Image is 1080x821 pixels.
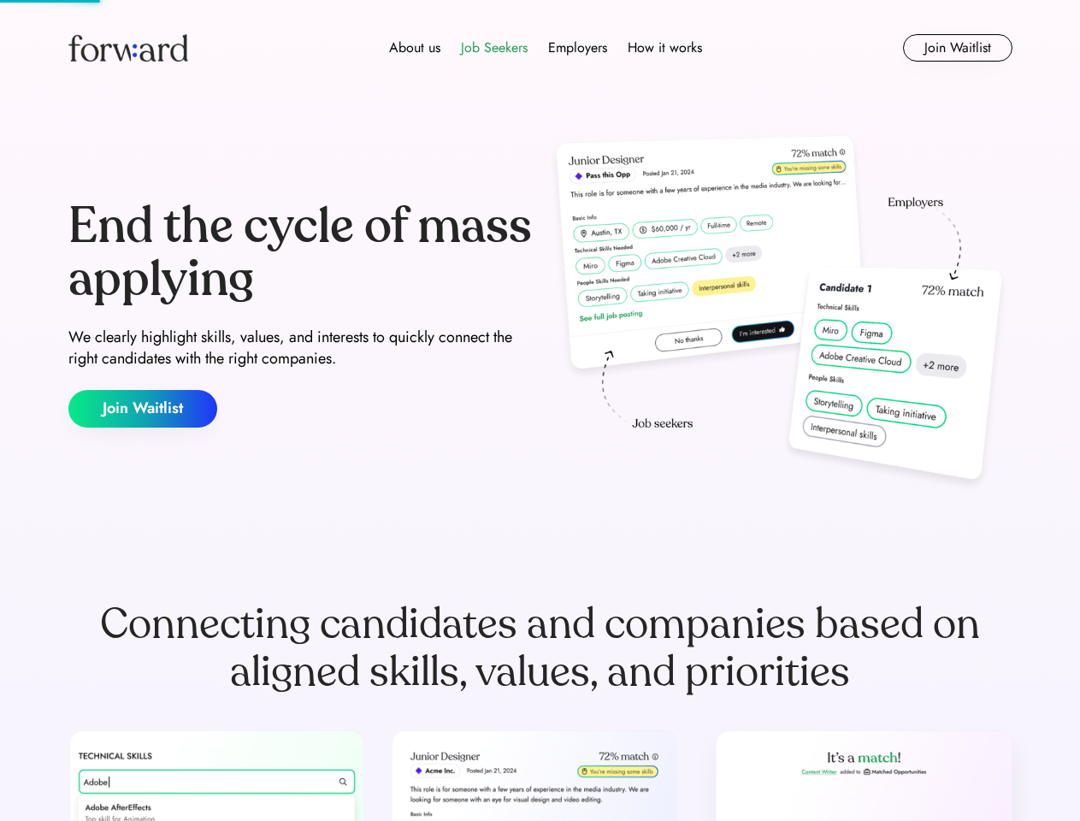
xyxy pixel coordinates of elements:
[68,200,534,305] div: End the cycle of mass applying
[903,34,1012,62] button: Join Waitlist
[68,34,188,62] img: Forward logo
[389,38,440,58] div: About us
[547,130,1012,498] img: hero-image.png
[68,390,217,428] button: Join Waitlist
[68,600,1012,696] div: Connecting candidates and companies based on aligned skills, values, and priorities
[548,38,607,58] div: Employers
[68,327,534,369] div: We clearly highlight skills, values, and interests to quickly connect the right candidates with t...
[461,38,528,58] div: Job Seekers
[628,38,702,58] div: How it works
